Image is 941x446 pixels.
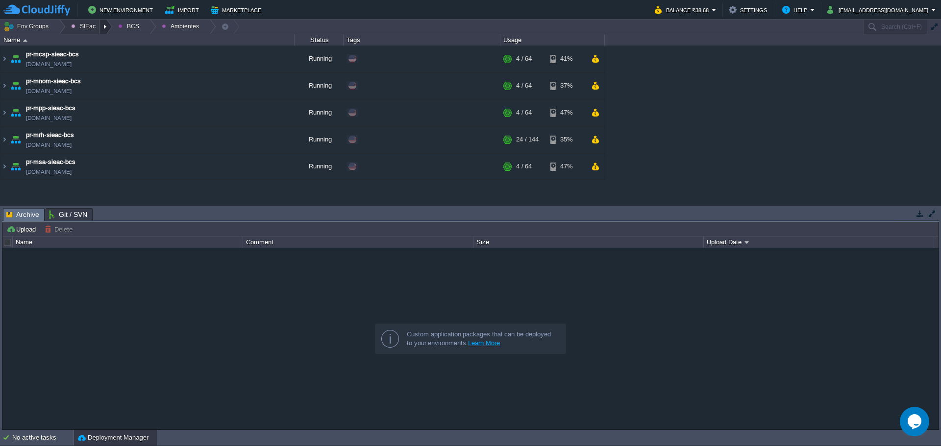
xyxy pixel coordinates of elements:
[827,4,931,16] button: [EMAIL_ADDRESS][DOMAIN_NAME]
[9,46,23,72] img: AMDAwAAAACH5BAEAAAAALAAAAAABAAEAAAICRAEAOw==
[45,225,75,234] button: Delete
[501,34,604,46] div: Usage
[118,20,143,33] button: BCS
[26,103,75,113] a: pr-mpp-sieac-bcs
[26,76,81,86] a: pr-mnom-sieac-bcs
[704,236,934,248] div: Upload Date
[26,130,74,140] a: pr-mrh-sieac-bcs
[550,46,582,72] div: 41%
[1,34,294,46] div: Name
[900,407,931,436] iframe: chat widget
[26,86,72,96] a: [DOMAIN_NAME]
[516,153,532,180] div: 4 / 64
[6,209,39,221] span: Archive
[729,4,770,16] button: Settings
[3,4,70,16] img: CloudJiffy
[516,46,532,72] div: 4 / 64
[49,209,87,220] span: Git / SVN
[12,430,74,446] div: No active tasks
[295,72,344,99] div: Running
[0,99,8,126] img: AMDAwAAAACH5BAEAAAAALAAAAAABAAEAAAICRAEAOw==
[655,4,712,16] button: Balance ₹38.68
[0,46,8,72] img: AMDAwAAAACH5BAEAAAAALAAAAAABAAEAAAICRAEAOw==
[78,433,149,443] button: Deployment Manager
[295,153,344,180] div: Running
[211,4,264,16] button: Marketplace
[26,49,79,59] a: pr-mcsp-sieac-bcs
[516,99,532,126] div: 4 / 64
[782,4,810,16] button: Help
[0,126,8,153] img: AMDAwAAAACH5BAEAAAAALAAAAAABAAEAAAICRAEAOw==
[550,153,582,180] div: 47%
[516,126,539,153] div: 24 / 144
[9,72,23,99] img: AMDAwAAAACH5BAEAAAAALAAAAAABAAEAAAICRAEAOw==
[23,39,27,42] img: AMDAwAAAACH5BAEAAAAALAAAAAABAAEAAAICRAEAOw==
[26,140,72,150] a: [DOMAIN_NAME]
[468,339,500,347] a: Learn More
[71,20,99,33] button: SIEac
[13,236,243,248] div: Name
[26,157,75,167] a: pr-msa-sieac-bcs
[3,20,52,33] button: Env Groups
[244,236,473,248] div: Comment
[295,126,344,153] div: Running
[550,72,582,99] div: 37%
[516,72,532,99] div: 4 / 64
[88,4,156,16] button: New Environment
[0,72,8,99] img: AMDAwAAAACH5BAEAAAAALAAAAAABAAEAAAICRAEAOw==
[0,153,8,180] img: AMDAwAAAACH5BAEAAAAALAAAAAABAAEAAAICRAEAOw==
[9,153,23,180] img: AMDAwAAAACH5BAEAAAAALAAAAAABAAEAAAICRAEAOw==
[9,126,23,153] img: AMDAwAAAACH5BAEAAAAALAAAAAABAAEAAAICRAEAOw==
[26,167,72,177] a: [DOMAIN_NAME]
[550,126,582,153] div: 35%
[162,20,202,33] button: Ambientes
[295,34,343,46] div: Status
[9,99,23,126] img: AMDAwAAAACH5BAEAAAAALAAAAAABAAEAAAICRAEAOw==
[165,4,202,16] button: Import
[6,225,39,234] button: Upload
[407,330,558,348] div: Custom application packages that can be deployed to your environments.
[26,59,72,69] a: [DOMAIN_NAME]
[295,99,344,126] div: Running
[474,236,703,248] div: Size
[344,34,500,46] div: Tags
[26,113,72,123] a: [DOMAIN_NAME]
[550,99,582,126] div: 47%
[295,46,344,72] div: Running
